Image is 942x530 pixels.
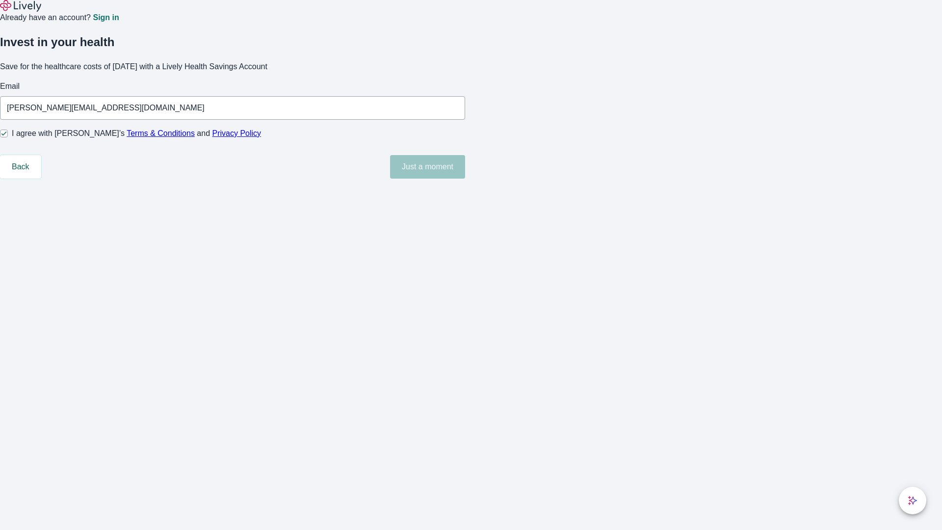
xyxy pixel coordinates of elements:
[908,496,917,505] svg: Lively AI Assistant
[127,129,195,137] a: Terms & Conditions
[12,128,261,139] span: I agree with [PERSON_NAME]’s and
[212,129,262,137] a: Privacy Policy
[899,487,926,514] button: chat
[93,14,119,22] a: Sign in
